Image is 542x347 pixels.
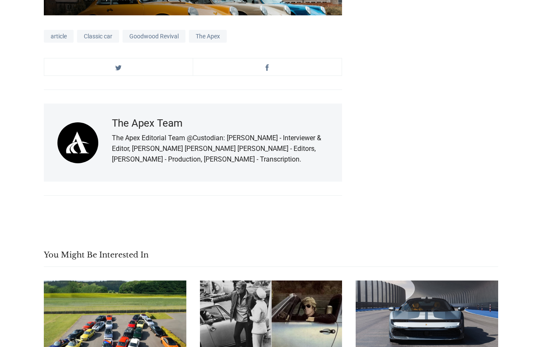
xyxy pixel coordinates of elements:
[57,122,98,163] img: The Apex Team
[44,58,193,75] a: Share on Twitter
[112,133,328,165] p: The Apex Editorial Team @Custodian: [PERSON_NAME] - Interviewer & Editor, [PERSON_NAME] [PERSON_N...
[77,30,119,43] a: Classic car
[112,117,183,129] a: The Apex Team
[44,250,498,267] h5: You Might Be Interested In
[193,58,342,75] a: Share on Facebook
[44,30,74,43] a: article
[123,30,185,43] a: Goodwood Revival
[189,30,227,43] a: The Apex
